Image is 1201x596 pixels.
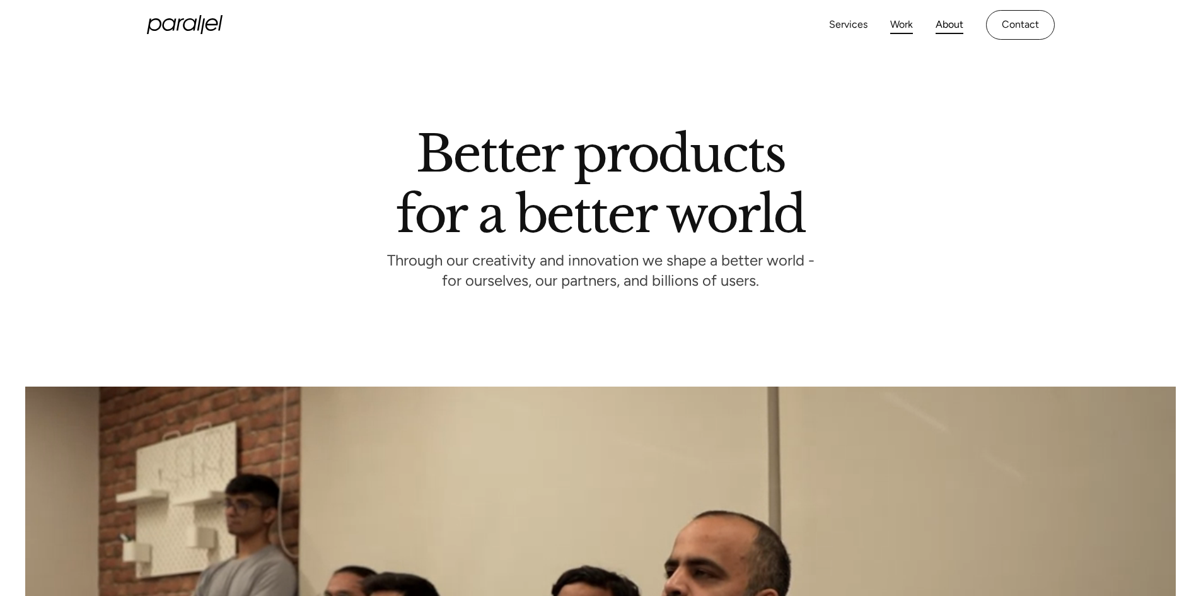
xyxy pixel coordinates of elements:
a: About [936,16,963,34]
p: Through our creativity and innovation we shape a better world - for ourselves, our partners, and ... [387,255,815,289]
a: Contact [986,10,1055,40]
h1: Better products for a better world [396,136,805,233]
a: home [147,15,223,34]
a: Work [890,16,913,34]
a: Services [829,16,867,34]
